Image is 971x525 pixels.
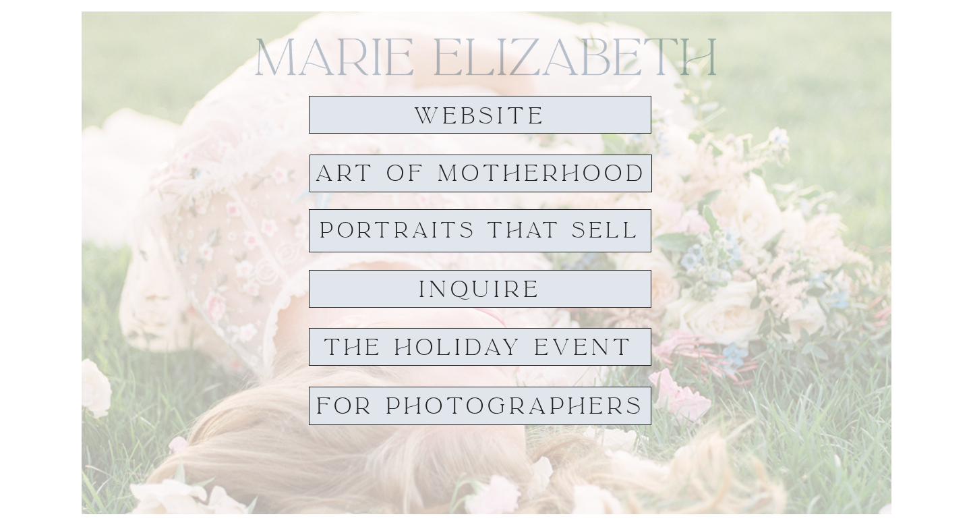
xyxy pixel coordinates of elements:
a: For Photographers [314,394,646,418]
a: Art of Motherhood [315,161,647,186]
a: PORTRAITS THAT SELL [309,219,651,243]
a: website [403,104,558,129]
a: inquire [410,277,550,301]
a: THE HOLIDAY EVENT [310,335,647,359]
